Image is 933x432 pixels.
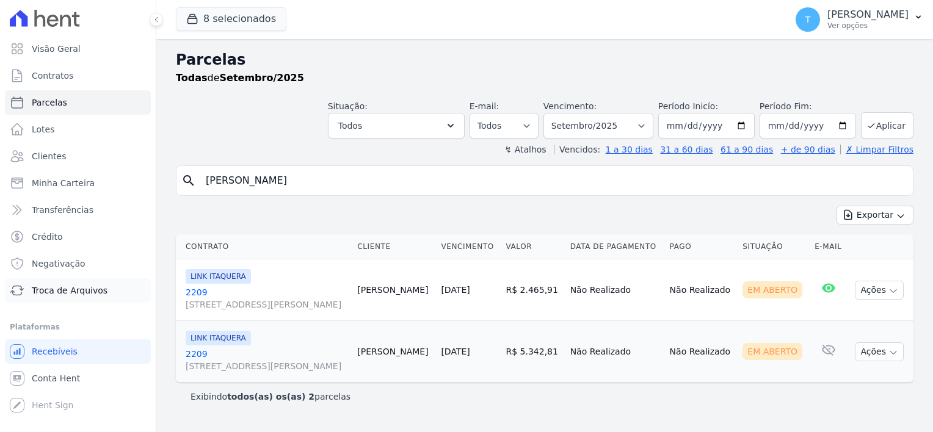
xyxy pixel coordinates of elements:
[5,198,151,222] a: Transferências
[501,321,565,383] td: R$ 5.342,81
[501,234,565,259] th: Valor
[32,177,95,189] span: Minha Carteira
[721,145,773,154] a: 61 a 90 dias
[504,145,546,154] label: ↯ Atalhos
[32,257,85,270] span: Negativação
[5,278,151,303] a: Troca de Arquivos
[181,173,196,188] i: search
[5,63,151,88] a: Contratos
[827,21,909,31] p: Ver opções
[32,43,81,55] span: Visão Geral
[32,150,66,162] span: Clientes
[5,144,151,168] a: Clientes
[436,234,501,259] th: Vencimento
[855,281,904,300] button: Ações
[781,145,835,154] a: + de 90 dias
[861,112,913,139] button: Aplicar
[176,7,286,31] button: 8 selecionados
[191,391,350,403] p: Exibindo parcelas
[32,284,107,297] span: Troca de Arquivos
[5,366,151,391] a: Conta Hent
[470,101,499,111] label: E-mail:
[738,234,810,259] th: Situação
[501,259,565,321] td: R$ 2.465,91
[176,234,352,259] th: Contrato
[837,206,913,225] button: Exportar
[543,101,597,111] label: Vencimento:
[554,145,600,154] label: Vencidos:
[658,101,718,111] label: Período Inicío:
[665,321,738,383] td: Não Realizado
[565,234,665,259] th: Data de Pagamento
[742,343,802,360] div: Em Aberto
[565,321,665,383] td: Não Realizado
[32,231,63,243] span: Crédito
[32,123,55,135] span: Lotes
[186,348,347,372] a: 2209[STREET_ADDRESS][PERSON_NAME]
[352,259,436,321] td: [PERSON_NAME]
[352,321,436,383] td: [PERSON_NAME]
[786,2,933,37] button: T [PERSON_NAME] Ver opções
[198,168,908,193] input: Buscar por nome do lote ou do cliente
[5,171,151,195] a: Minha Carteira
[32,204,93,216] span: Transferências
[665,259,738,321] td: Não Realizado
[840,145,913,154] a: ✗ Limpar Filtros
[328,113,465,139] button: Todos
[32,345,78,358] span: Recebíveis
[10,320,146,334] div: Plataformas
[665,234,738,259] th: Pago
[186,286,347,311] a: 2209[STREET_ADDRESS][PERSON_NAME]
[328,101,368,111] label: Situação:
[227,392,314,401] b: todos(as) os(as) 2
[565,259,665,321] td: Não Realizado
[5,90,151,115] a: Parcelas
[660,145,713,154] a: 31 a 60 dias
[176,72,208,84] strong: Todas
[5,225,151,249] a: Crédito
[5,339,151,364] a: Recebíveis
[606,145,653,154] a: 1 a 30 dias
[352,234,436,259] th: Cliente
[186,360,347,372] span: [STREET_ADDRESS][PERSON_NAME]
[176,71,304,85] p: de
[186,331,251,345] span: LINK ITAQUERA
[5,117,151,142] a: Lotes
[810,234,848,259] th: E-mail
[220,72,304,84] strong: Setembro/2025
[32,70,73,82] span: Contratos
[186,298,347,311] span: [STREET_ADDRESS][PERSON_NAME]
[827,9,909,21] p: [PERSON_NAME]
[760,100,856,113] label: Período Fim:
[5,251,151,276] a: Negativação
[338,118,362,133] span: Todos
[32,372,80,384] span: Conta Hent
[742,281,802,298] div: Em Aberto
[32,96,67,109] span: Parcelas
[176,49,913,71] h2: Parcelas
[5,37,151,61] a: Visão Geral
[441,285,470,295] a: [DATE]
[855,342,904,361] button: Ações
[441,347,470,356] a: [DATE]
[805,15,811,24] span: T
[186,269,251,284] span: LINK ITAQUERA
